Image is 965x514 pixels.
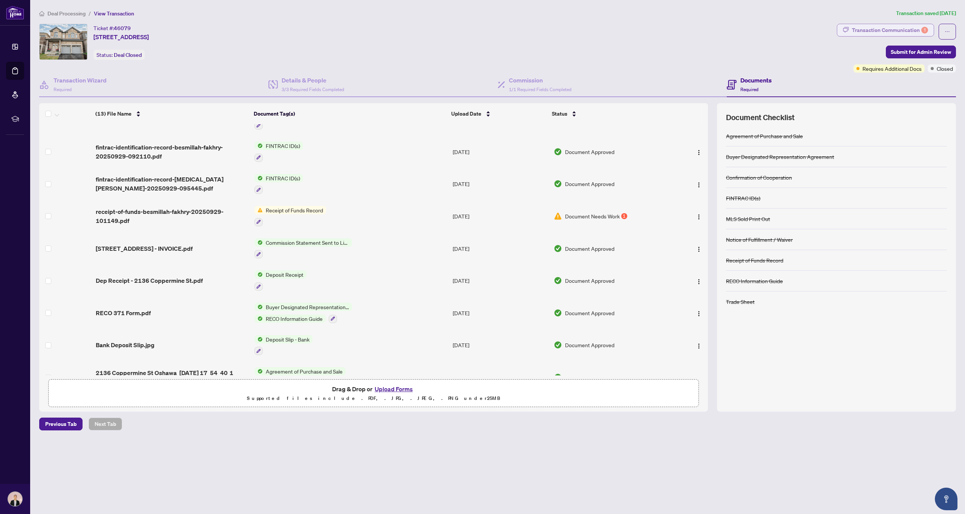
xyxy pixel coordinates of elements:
[937,64,953,73] span: Closed
[554,180,562,188] img: Document Status
[95,110,132,118] span: (13) File Name
[554,341,562,349] img: Document Status
[693,371,705,383] button: Logo
[549,103,671,124] th: Status
[693,275,705,287] button: Logo
[696,182,702,188] img: Logo
[254,174,263,182] img: Status Icon
[93,50,145,60] div: Status:
[54,87,72,92] span: Required
[114,52,142,58] span: Deal Closed
[263,367,346,375] span: Agreement of Purchase and Sale
[565,309,614,317] span: Document Approved
[891,46,951,58] span: Submit for Admin Review
[39,11,44,16] span: home
[693,210,705,222] button: Logo
[450,361,551,394] td: [DATE]
[263,206,326,214] span: Receipt of Funds Record
[565,276,614,285] span: Document Approved
[40,24,87,59] img: IMG-E12291282_1.jpg
[693,146,705,158] button: Logo
[896,9,956,18] article: Transaction saved [DATE]
[726,153,834,161] div: Buyer Designated Representation Agreement
[254,174,303,194] button: Status IconFINTRAC ID(s)
[263,270,306,279] span: Deposit Receipt
[554,212,562,220] img: Document Status
[254,367,263,375] img: Status Icon
[693,339,705,351] button: Logo
[332,384,415,394] span: Drag & Drop or
[96,175,248,193] span: fintrac-identification-record-[MEDICAL_DATA][PERSON_NAME]-20250929-095445.pdf
[565,373,614,381] span: Document Approved
[263,303,352,311] span: Buyer Designated Representation Agreement
[554,244,562,253] img: Document Status
[254,238,352,259] button: Status IconCommission Statement Sent to Listing Brokerage
[53,394,694,403] p: Supported files include .PDF, .JPG, .JPEG, .PNG under 25 MB
[565,180,614,188] span: Document Approved
[696,279,702,285] img: Logo
[96,340,155,349] span: Bank Deposit Slip.jpg
[696,246,702,252] img: Logo
[696,149,702,156] img: Logo
[254,270,263,279] img: Status Icon
[89,9,91,18] li: /
[254,303,352,323] button: Status IconBuyer Designated Representation AgreementStatus IconRECO Information Guide
[263,314,326,323] span: RECO Information Guide
[94,10,134,17] span: View Transaction
[450,200,551,232] td: [DATE]
[54,76,107,85] h4: Transaction Wizard
[96,143,248,161] span: fintrac-identification-record-besmillah-fakhry-20250929-092110.pdf
[726,132,803,140] div: Agreement of Purchase and Sale
[372,384,415,394] button: Upload Forms
[726,215,770,223] div: MLS Sold Print Out
[696,214,702,220] img: Logo
[254,206,263,214] img: Status Icon
[263,174,303,182] span: FINTRAC ID(s)
[96,207,248,225] span: receipt-of-funds-besmillah-fakhry-20250929-101149.pdf
[254,303,263,311] img: Status Icon
[96,308,151,317] span: RECO 371 Form.pdf
[96,276,203,285] span: Dep Receipt - 2136 Coppermine St.pdf
[693,178,705,190] button: Logo
[6,6,24,20] img: logo
[450,264,551,297] td: [DATE]
[114,25,131,32] span: 46079
[621,213,627,219] div: 1
[945,29,950,34] span: ellipsis
[254,270,306,291] button: Status IconDeposit Receipt
[696,375,702,381] img: Logo
[509,76,571,85] h4: Commission
[39,418,83,430] button: Previous Tab
[96,244,193,253] span: [STREET_ADDRESS] - INVOICE.pdf
[726,277,783,285] div: RECO Information Guide
[726,235,793,244] div: Notice of Fulfillment / Waiver
[696,343,702,349] img: Logo
[254,314,263,323] img: Status Icon
[93,32,149,41] span: [STREET_ADDRESS]
[565,341,614,349] span: Document Approved
[921,27,928,34] div: 1
[726,112,795,123] span: Document Checklist
[554,373,562,381] img: Document Status
[8,492,22,506] img: Profile Icon
[450,136,551,168] td: [DATE]
[263,335,312,343] span: Deposit Slip - Bank
[451,110,481,118] span: Upload Date
[450,329,551,361] td: [DATE]
[263,142,303,150] span: FINTRAC ID(s)
[726,297,755,306] div: Trade Sheet
[693,307,705,319] button: Logo
[92,103,251,124] th: (13) File Name
[254,367,346,387] button: Status IconAgreement of Purchase and Sale
[282,76,344,85] h4: Details & People
[263,238,352,247] span: Commission Statement Sent to Listing Brokerage
[450,297,551,329] td: [DATE]
[554,148,562,156] img: Document Status
[450,232,551,265] td: [DATE]
[837,24,934,37] button: Transaction Communication1
[254,335,312,355] button: Status IconDeposit Slip - Bank
[89,418,122,430] button: Next Tab
[254,238,263,247] img: Status Icon
[726,256,783,264] div: Receipt of Funds Record
[935,488,957,510] button: Open asap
